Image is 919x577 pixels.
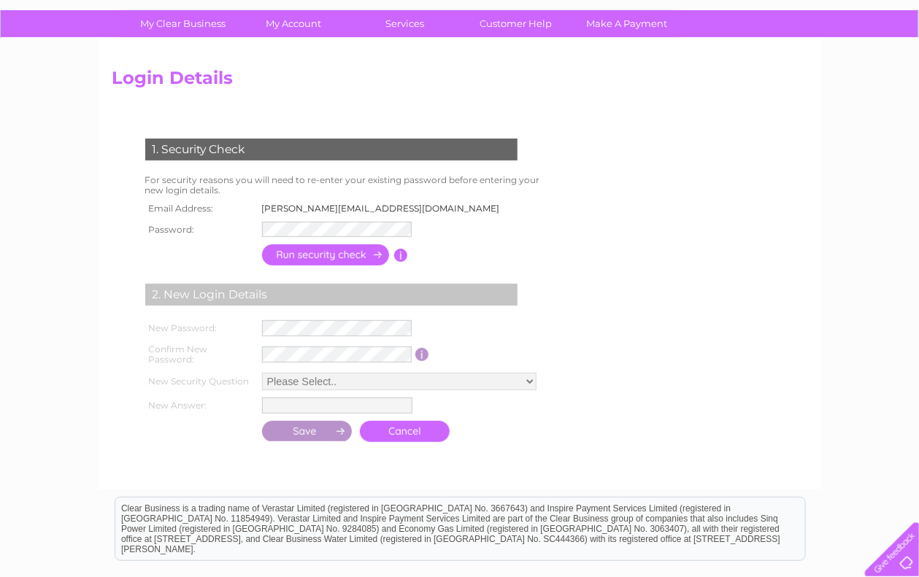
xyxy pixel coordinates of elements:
[234,10,354,37] a: My Account
[360,421,450,442] a: Cancel
[739,62,783,73] a: Telecoms
[142,394,258,417] th: New Answer:
[644,7,745,26] a: 0333 014 3131
[32,38,107,82] img: logo.png
[142,317,258,340] th: New Password:
[115,8,805,71] div: Clear Business is a trading name of Verastar Limited (registered in [GEOGRAPHIC_DATA] No. 3667643...
[662,62,690,73] a: Water
[792,62,813,73] a: Blog
[142,218,258,241] th: Password:
[566,10,687,37] a: Make A Payment
[123,10,243,37] a: My Clear Business
[145,284,518,306] div: 2. New Login Details
[415,348,429,361] input: Information
[142,340,258,369] th: Confirm New Password:
[394,249,408,262] input: Information
[699,62,731,73] a: Energy
[258,199,512,218] td: [PERSON_NAME][EMAIL_ADDRESS][DOMAIN_NAME]
[262,421,353,441] input: Submit
[142,199,258,218] th: Email Address:
[822,62,858,73] a: Contact
[142,369,258,394] th: New Security Question
[455,10,576,37] a: Customer Help
[142,171,556,199] td: For security reasons you will need to re-enter your existing password before entering your new lo...
[145,139,518,160] div: 1. Security Check
[345,10,465,37] a: Services
[112,68,807,96] h2: Login Details
[871,62,905,73] a: Log out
